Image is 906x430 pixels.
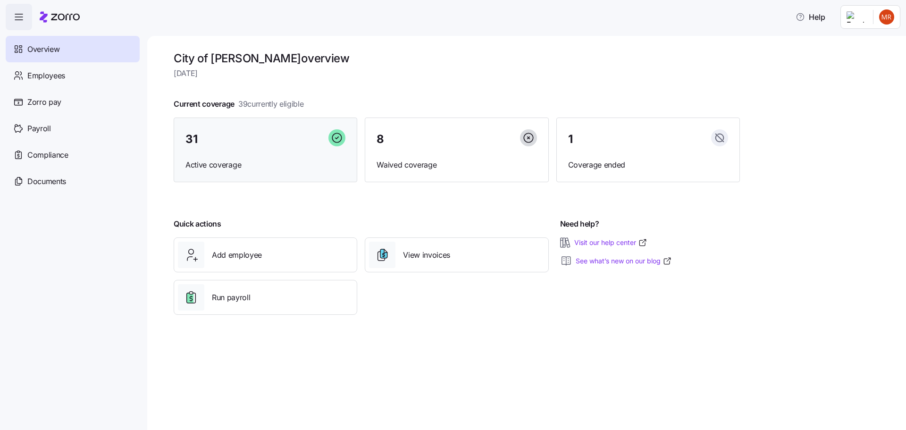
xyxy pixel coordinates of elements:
[847,11,865,23] img: Employer logo
[377,159,537,171] span: Waived coverage
[174,51,740,66] h1: City of [PERSON_NAME] overview
[6,168,140,194] a: Documents
[377,134,384,145] span: 8
[568,159,728,171] span: Coverage ended
[574,238,647,247] a: Visit our help center
[6,142,140,168] a: Compliance
[174,67,740,79] span: [DATE]
[403,249,450,261] span: View invoices
[27,70,65,82] span: Employees
[27,149,68,161] span: Compliance
[27,43,59,55] span: Overview
[576,256,672,266] a: See what’s new on our blog
[185,134,197,145] span: 31
[174,218,221,230] span: Quick actions
[796,11,825,23] span: Help
[212,249,262,261] span: Add employee
[6,62,140,89] a: Employees
[185,159,345,171] span: Active coverage
[6,89,140,115] a: Zorro pay
[27,176,66,187] span: Documents
[568,134,573,145] span: 1
[879,9,894,25] img: 3195e87c565853e12fbf35f2f2e9eff8
[174,98,304,110] span: Current coverage
[6,115,140,142] a: Payroll
[6,36,140,62] a: Overview
[27,123,51,135] span: Payroll
[788,8,833,26] button: Help
[238,98,304,110] span: 39 currently eligible
[212,292,250,304] span: Run payroll
[27,96,61,108] span: Zorro pay
[560,218,599,230] span: Need help?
